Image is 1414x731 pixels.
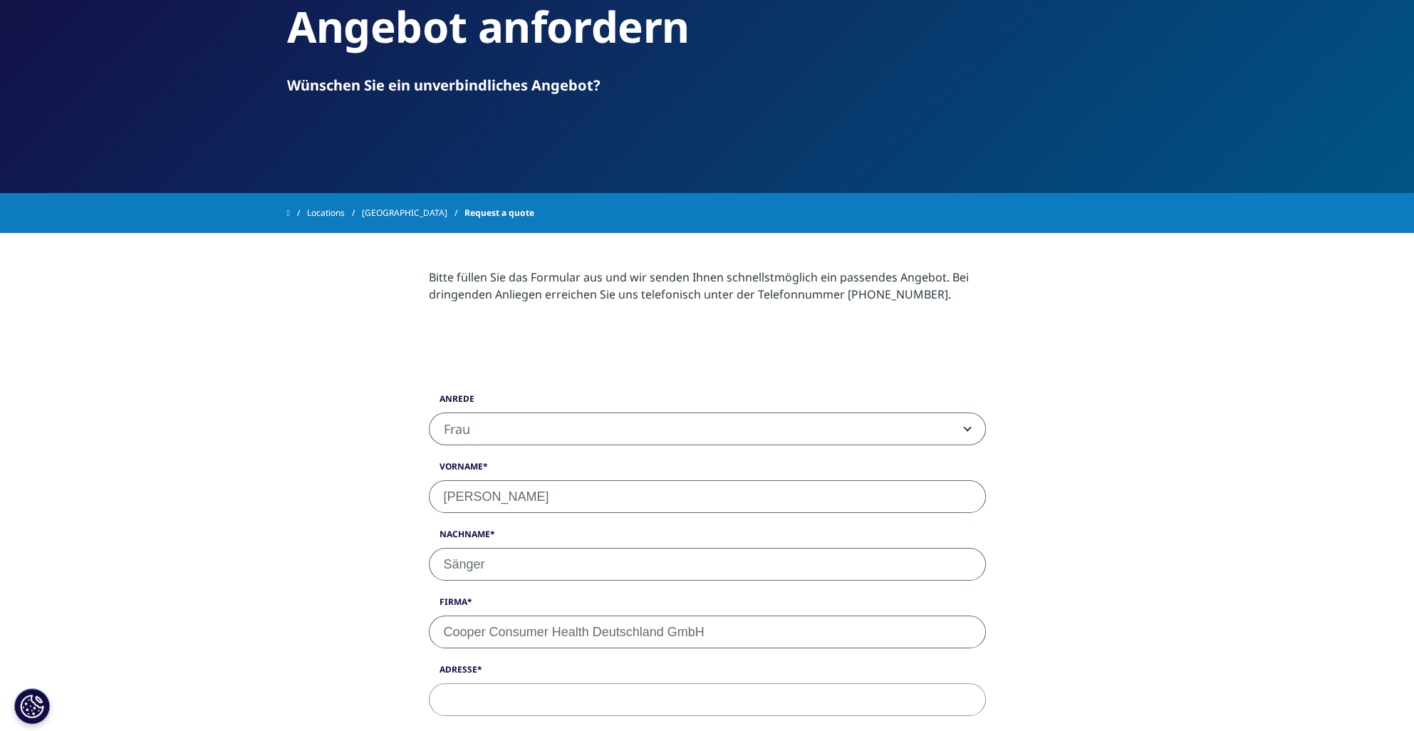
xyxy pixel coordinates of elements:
label: Vorname [429,460,986,480]
span: Bitte füllen Sie das Formular aus und wir senden Ihnen schnellstmöglich ein passendes Angebot. Be... [429,269,969,302]
span: Frau [429,413,986,445]
span: Frau [430,413,985,446]
span: Request a quote [464,200,534,226]
label: Firma [429,596,986,616]
a: [GEOGRAPHIC_DATA] [362,200,464,226]
div: Wünschen Sie ein unverbindliches Angebot? [287,76,1128,95]
a: Locations [307,200,362,226]
button: Cookie-Einstellungen [14,688,50,724]
label: Adresse [429,663,986,683]
label: Anrede [429,393,986,413]
label: Nachname [429,528,986,548]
